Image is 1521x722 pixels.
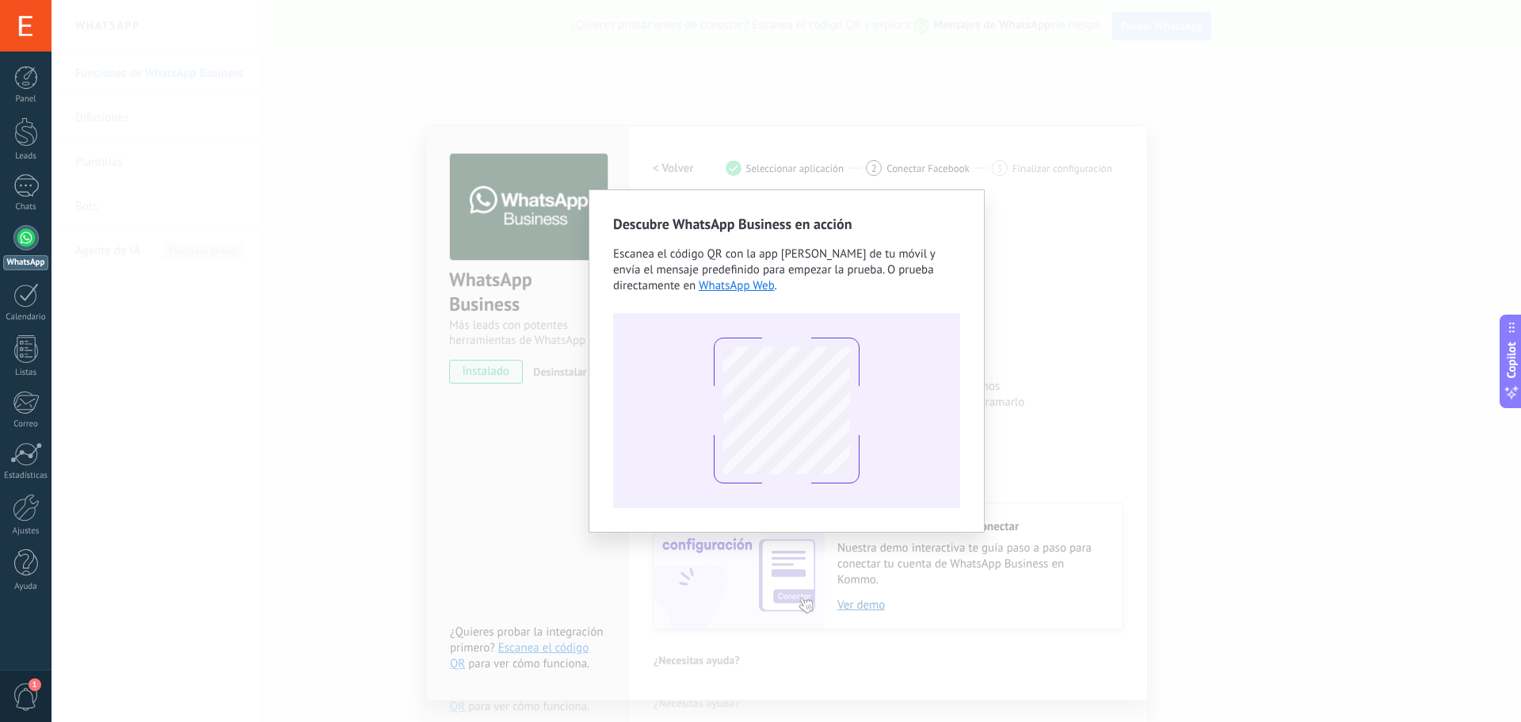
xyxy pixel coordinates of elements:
[613,214,960,234] h2: Descubre WhatsApp Business en acción
[3,202,49,212] div: Chats
[3,526,49,537] div: Ajustes
[3,419,49,430] div: Correo
[3,151,49,162] div: Leads
[3,312,49,323] div: Calendario
[699,278,775,293] a: WhatsApp Web
[3,255,48,270] div: WhatsApp
[29,678,41,691] span: 1
[3,94,49,105] div: Panel
[3,471,49,481] div: Estadísticas
[3,582,49,592] div: Ayuda
[1504,342,1519,378] span: Copilot
[3,368,49,378] div: Listas
[613,246,960,294] div: .
[613,246,935,293] span: Escanea el código QR con la app [PERSON_NAME] de tu móvil y envía el mensaje predefinido para emp...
